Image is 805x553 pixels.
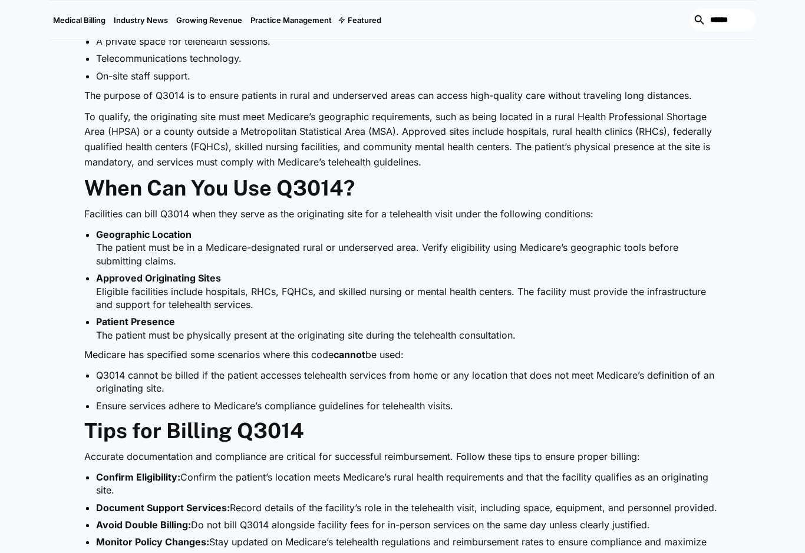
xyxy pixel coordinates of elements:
[96,471,721,497] li: Confirm the patient’s location meets Medicare’s rural health requirements and that the facility q...
[96,35,721,48] li: A private space for telehealth sessions.
[84,175,355,200] strong: When Can You Use Q3014?
[96,229,192,240] strong: Geographic Location
[96,519,191,531] strong: Avoid Double Billing:
[84,110,721,170] p: To qualify, the originating site must meet Medicare’s geographic requirements, such as being loca...
[172,1,246,39] a: Growing Revenue
[84,347,721,363] p: Medicare has specified some scenarios where this code be used:
[96,272,221,284] strong: Approved Originating Sites
[84,418,304,443] strong: Tips for Billing Q3014
[49,1,110,39] a: Medical Billing
[96,471,180,483] strong: Confirm Eligibility:
[84,88,721,104] p: The purpose of Q3014 is to ensure patients in rural and underserved areas can access high-quality...
[96,536,209,548] strong: Monitor Policy Changes:
[96,399,721,412] li: Ensure services adhere to Medicare’s compliance guidelines for telehealth visits.
[96,315,721,342] li: The patient must be physically present at the originating site during the telehealth consultation.
[96,228,721,267] li: The patient must be in a Medicare-designated rural or underserved area. Verify eligibility using ...
[96,369,721,395] li: Q3014 cannot be billed if the patient accesses telehealth services from home or any location that...
[84,207,721,222] p: Facilities can bill Q3014 when they serve as the originating site for a telehealth visit under th...
[96,52,721,65] li: Telecommunications technology.
[334,349,365,360] strong: cannot
[246,1,336,39] a: Practice Management
[96,316,175,327] strong: Patient Presence
[96,501,721,514] li: Record details of the facility’s role in the telehealth visit, including space, equipment, and pe...
[96,518,721,531] li: Do not bill Q3014 alongside facility fees for in-person services on the same day unless clearly j...
[348,15,381,25] div: Featured
[84,449,721,465] p: Accurate documentation and compliance are critical for successful reimbursement. Follow these tip...
[336,1,385,39] div: Featured
[96,502,230,514] strong: Document Support Services:
[96,69,721,82] li: On-site staff support.
[96,271,721,311] li: Eligible facilities include hospitals, RHCs, FQHCs, and skilled nursing or mental health centers....
[110,1,172,39] a: Industry News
